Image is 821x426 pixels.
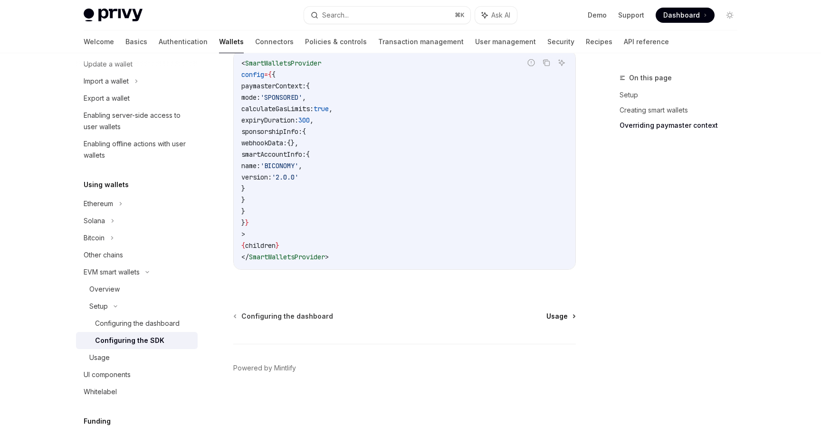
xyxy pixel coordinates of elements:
a: Whitelabel [76,383,198,400]
span: SmartWalletsProvider [249,253,325,261]
span: children [245,241,276,250]
span: '2.0.0' [272,173,298,181]
a: Basics [125,30,147,53]
span: ⌘ K [455,11,465,19]
a: Configuring the dashboard [76,315,198,332]
a: Export a wallet [76,90,198,107]
span: paymasterContext: [241,82,306,90]
a: Transaction management [378,30,464,53]
a: Usage [546,312,575,321]
div: Configuring the dashboard [95,318,180,329]
div: EVM smart wallets [84,266,140,278]
span: , [298,161,302,170]
div: Configuring the SDK [95,335,164,346]
h5: Using wallets [84,179,129,190]
span: version: [241,173,272,181]
button: Ask AI [475,7,517,24]
a: User management [475,30,536,53]
span: , [302,93,306,102]
div: Import a wallet [84,76,129,87]
a: Usage [76,349,198,366]
a: Overview [76,281,198,298]
span: calculateGasLimits: [241,104,314,113]
span: {}, [287,139,298,147]
a: Setup [620,87,745,103]
span: true [314,104,329,113]
span: smartAccountInfo: [241,150,306,159]
span: > [241,230,245,238]
a: Overriding paymaster context [620,118,745,133]
span: Usage [546,312,568,321]
div: UI components [84,369,131,380]
a: Recipes [586,30,612,53]
a: Welcome [84,30,114,53]
a: Policies & controls [305,30,367,53]
div: Search... [322,9,349,21]
span: = [264,70,268,79]
span: </ [241,253,249,261]
span: } [245,218,249,227]
div: Enabling offline actions with user wallets [84,138,192,161]
a: Support [618,10,644,20]
a: Configuring the dashboard [234,312,333,321]
span: 'SPONSORED' [260,93,302,102]
span: } [241,207,245,216]
div: Ethereum [84,198,113,209]
span: { [241,241,245,250]
a: Enabling offline actions with user wallets [76,135,198,164]
span: sponsorshipInfo: [241,127,302,136]
span: } [241,184,245,193]
div: Export a wallet [84,93,130,104]
span: webhookData: [241,139,287,147]
a: API reference [624,30,669,53]
span: { [302,127,306,136]
span: Dashboard [663,10,700,20]
button: Report incorrect code [525,57,537,69]
a: Security [547,30,574,53]
a: Powered by Mintlify [233,363,296,373]
div: Bitcoin [84,232,105,244]
span: mode: [241,93,260,102]
a: Connectors [255,30,294,53]
span: { [306,150,310,159]
a: Configuring the SDK [76,332,198,349]
span: } [241,218,245,227]
span: Configuring the dashboard [241,312,333,321]
div: Overview [89,284,120,295]
span: SmartWalletsProvider [245,59,321,67]
button: Ask AI [555,57,568,69]
span: { [272,70,276,79]
span: { [268,70,272,79]
span: On this page [629,72,672,84]
div: Usage [89,352,110,363]
a: Authentication [159,30,208,53]
a: UI components [76,366,198,383]
a: Enabling server-side access to user wallets [76,107,198,135]
span: Ask AI [491,10,510,20]
span: expiryDuration: [241,116,298,124]
a: Creating smart wallets [620,103,745,118]
span: name: [241,161,260,170]
span: , [310,116,314,124]
img: light logo [84,9,143,22]
div: Other chains [84,249,123,261]
a: Demo [588,10,607,20]
a: Dashboard [656,8,715,23]
span: } [241,196,245,204]
div: Enabling server-side access to user wallets [84,110,192,133]
span: config [241,70,264,79]
span: 300 [298,116,310,124]
div: Setup [89,301,108,312]
span: < [241,59,245,67]
span: > [325,253,329,261]
a: Other chains [76,246,198,264]
span: 'BICONOMY' [260,161,298,170]
button: Copy the contents from the code block [540,57,553,69]
div: Whitelabel [84,386,117,398]
div: Solana [84,215,105,227]
span: } [276,241,279,250]
span: , [329,104,333,113]
a: Wallets [219,30,244,53]
span: { [306,82,310,90]
button: Search...⌘K [304,7,470,24]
